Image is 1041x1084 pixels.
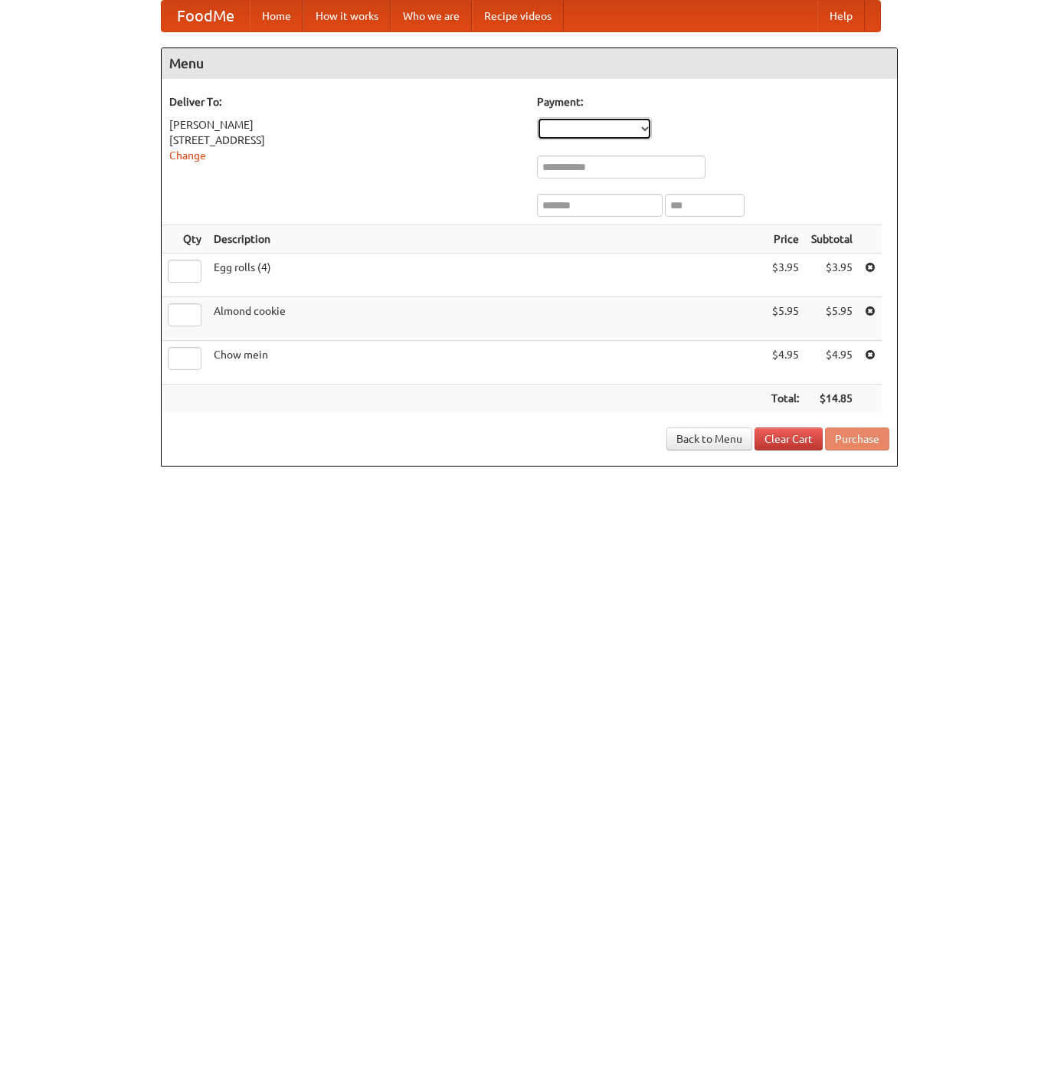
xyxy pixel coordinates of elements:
th: Subtotal [805,225,859,254]
a: How it works [303,1,391,31]
td: Chow mein [208,341,765,385]
a: Help [817,1,865,31]
th: Qty [162,225,208,254]
td: $5.95 [765,297,805,341]
h4: Menu [162,48,897,79]
td: Egg rolls (4) [208,254,765,297]
td: $3.95 [765,254,805,297]
a: Clear Cart [755,427,823,450]
td: $4.95 [805,341,859,385]
div: [PERSON_NAME] [169,117,522,133]
td: Almond cookie [208,297,765,341]
th: Total: [765,385,805,413]
a: Recipe videos [472,1,564,31]
button: Purchase [825,427,889,450]
a: Change [169,149,206,162]
th: Price [765,225,805,254]
td: $3.95 [805,254,859,297]
a: Back to Menu [666,427,752,450]
td: $5.95 [805,297,859,341]
a: Home [250,1,303,31]
a: FoodMe [162,1,250,31]
h5: Deliver To: [169,94,522,110]
th: Description [208,225,765,254]
th: $14.85 [805,385,859,413]
td: $4.95 [765,341,805,385]
a: Who we are [391,1,472,31]
h5: Payment: [537,94,889,110]
div: [STREET_ADDRESS] [169,133,522,148]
